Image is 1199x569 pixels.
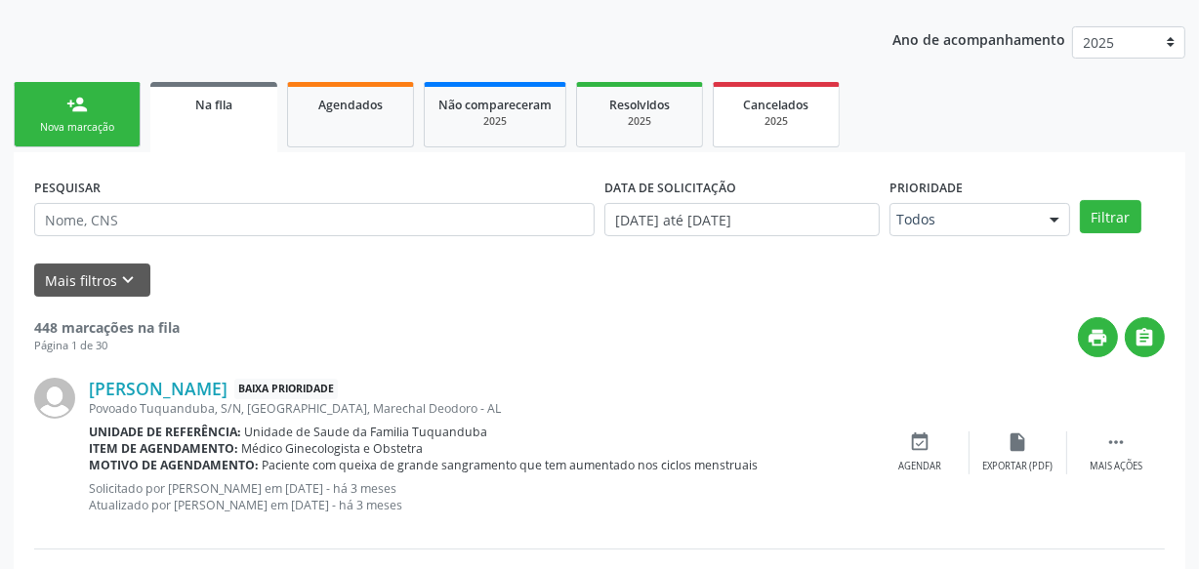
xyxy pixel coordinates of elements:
p: Solicitado por [PERSON_NAME] em [DATE] - há 3 meses Atualizado por [PERSON_NAME] em [DATE] - há 3... [89,480,872,513]
div: Agendar [899,460,942,473]
strong: 448 marcações na fila [34,318,180,337]
i: keyboard_arrow_down [118,269,140,291]
p: Ano de acompanhamento [892,26,1065,51]
span: Médico Ginecologista e Obstetra [242,440,424,457]
a: [PERSON_NAME] [89,378,227,399]
label: PESQUISAR [34,173,101,203]
button: Mais filtroskeyboard_arrow_down [34,264,150,298]
span: Paciente com queixa de grande sangramento que tem aumentado nos ciclos menstruais [263,457,759,473]
span: Não compareceram [438,97,552,113]
div: person_add [66,94,88,115]
button: print [1078,317,1118,357]
div: 2025 [591,114,688,129]
button:  [1125,317,1165,357]
input: Selecione um intervalo [604,203,880,236]
span: Agendados [318,97,383,113]
b: Motivo de agendamento: [89,457,259,473]
b: Item de agendamento: [89,440,238,457]
div: Povoado Tuquanduba, S/N, [GEOGRAPHIC_DATA], Marechal Deodoro - AL [89,400,872,417]
i: insert_drive_file [1008,431,1029,453]
span: Cancelados [744,97,809,113]
span: Baixa Prioridade [234,379,338,399]
div: Nova marcação [28,120,126,135]
b: Unidade de referência: [89,424,241,440]
div: 2025 [727,114,825,129]
button: Filtrar [1080,200,1141,233]
div: 2025 [438,114,552,129]
div: Exportar (PDF) [983,460,1054,473]
label: DATA DE SOLICITAÇÃO [604,173,736,203]
i: event_available [910,431,931,453]
span: Resolvidos [609,97,670,113]
input: Nome, CNS [34,203,595,236]
i:  [1105,431,1127,453]
div: Mais ações [1090,460,1142,473]
i:  [1135,327,1156,348]
span: Na fila [195,97,232,113]
span: Unidade de Saude da Familia Tuquanduba [245,424,488,440]
img: img [34,378,75,419]
div: Página 1 de 30 [34,338,180,354]
i: print [1088,327,1109,348]
label: Prioridade [889,173,963,203]
span: Todos [896,210,1030,229]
